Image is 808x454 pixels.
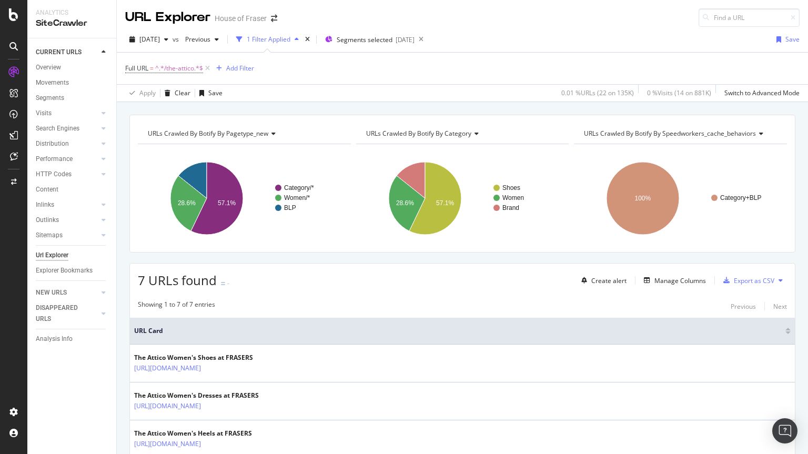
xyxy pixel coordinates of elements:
span: Previous [181,35,210,44]
div: 0.01 % URLs ( 22 on 135K ) [561,88,634,97]
div: Switch to Advanced Mode [724,88,800,97]
h4: URLs Crawled By Botify By speedworkers_cache_behaviors [582,125,777,142]
a: NEW URLS [36,287,98,298]
button: Save [195,85,223,102]
span: URL Card [134,326,783,336]
div: Clear [175,88,190,97]
div: times [303,34,312,45]
a: Content [36,184,109,195]
button: Manage Columns [640,274,706,287]
div: Create alert [591,276,627,285]
a: Visits [36,108,98,119]
div: Inlinks [36,199,54,210]
div: Add Filter [226,64,254,73]
div: Manage Columns [654,276,706,285]
a: Segments [36,93,109,104]
button: Export as CSV [719,272,774,289]
button: Clear [160,85,190,102]
a: Distribution [36,138,98,149]
div: Overview [36,62,61,73]
div: Content [36,184,58,195]
a: Performance [36,154,98,165]
text: Shoes [502,184,520,191]
button: Previous [731,300,756,312]
div: Url Explorer [36,250,68,261]
span: 2025 Aug. 16th [139,35,160,44]
text: 28.6% [396,199,414,207]
svg: A chart. [356,153,567,244]
div: Analytics [36,8,108,17]
div: - [227,279,229,288]
div: [DATE] [396,35,415,44]
div: Save [208,88,223,97]
div: 1 Filter Applied [247,35,290,44]
div: The Attico Women's Shoes at FRASERS [134,353,253,362]
span: = [150,64,154,73]
div: HTTP Codes [36,169,72,180]
a: [URL][DOMAIN_NAME] [134,401,201,411]
div: Visits [36,108,52,119]
a: Outlinks [36,215,98,226]
div: Previous [731,302,756,311]
div: SiteCrawler [36,17,108,29]
span: URLs Crawled By Botify By speedworkers_cache_behaviors [584,129,756,138]
a: Movements [36,77,109,88]
div: The Attico Women's Heels at FRASERS [134,429,252,438]
div: Analysis Info [36,334,73,345]
div: 0 % Visits ( 14 on 881K ) [647,88,711,97]
div: Search Engines [36,123,79,134]
input: Find a URL [699,8,800,27]
div: A chart. [138,153,348,244]
div: Open Intercom Messenger [772,418,797,443]
button: Next [773,300,787,312]
a: Overview [36,62,109,73]
button: Previous [181,31,223,48]
button: [DATE] [125,31,173,48]
span: vs [173,35,181,44]
button: Create alert [577,272,627,289]
text: Women/* [284,194,310,201]
div: Apply [139,88,156,97]
text: Category/* [284,184,314,191]
a: Sitemaps [36,230,98,241]
text: Brand [502,204,519,211]
img: Equal [221,282,225,285]
a: Inlinks [36,199,98,210]
h4: URLs Crawled By Botify By pagetype_new [146,125,341,142]
text: 100% [635,195,651,202]
div: URL Explorer [125,8,210,26]
text: Category+BLP [720,194,761,201]
div: DISAPPEARED URLS [36,302,89,325]
div: Performance [36,154,73,165]
div: Outlinks [36,215,59,226]
text: BLP [284,204,296,211]
text: 28.6% [178,199,196,207]
span: URLs Crawled By Botify By pagetype_new [148,129,268,138]
button: Segments selected[DATE] [321,31,415,48]
div: Export as CSV [734,276,774,285]
span: ^.*/the-attico.*$ [155,61,203,76]
a: Explorer Bookmarks [36,265,109,276]
a: CURRENT URLS [36,47,98,58]
div: arrow-right-arrow-left [271,15,277,22]
a: [URL][DOMAIN_NAME] [134,439,201,449]
div: CURRENT URLS [36,47,82,58]
div: NEW URLS [36,287,67,298]
a: [URL][DOMAIN_NAME] [134,363,201,374]
a: Analysis Info [36,334,109,345]
h4: URLs Crawled By Botify By category [364,125,560,142]
div: Showing 1 to 7 of 7 entries [138,300,215,312]
div: Segments [36,93,64,104]
a: HTTP Codes [36,169,98,180]
button: Switch to Advanced Mode [720,85,800,102]
div: Distribution [36,138,69,149]
div: Movements [36,77,69,88]
div: House of Fraser [215,13,267,24]
div: The Attico Women's Dresses at FRASERS [134,391,259,400]
a: Search Engines [36,123,98,134]
div: Explorer Bookmarks [36,265,93,276]
span: Segments selected [337,35,392,44]
svg: A chart. [574,153,784,244]
text: 57.1% [218,199,236,207]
